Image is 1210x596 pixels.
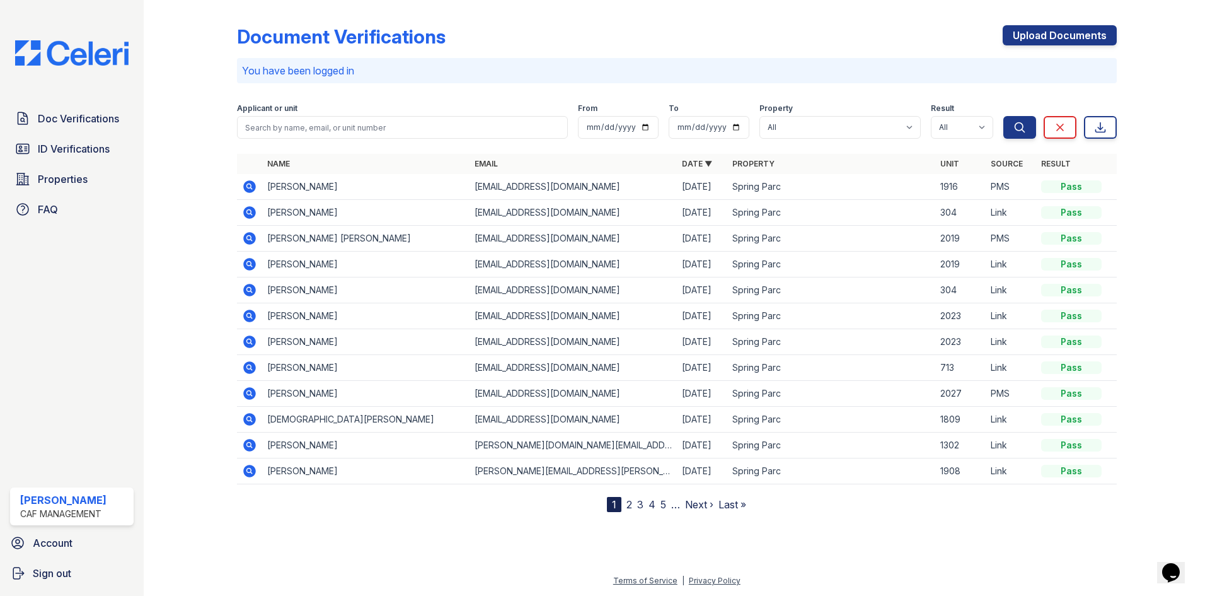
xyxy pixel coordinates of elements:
[242,63,1112,78] p: You have been logged in
[1041,310,1102,322] div: Pass
[613,576,677,585] a: Terms of Service
[935,174,986,200] td: 1916
[727,329,935,355] td: Spring Parc
[677,303,727,329] td: [DATE]
[38,172,88,187] span: Properties
[10,106,134,131] a: Doc Verifications
[677,329,727,355] td: [DATE]
[1041,232,1102,245] div: Pass
[727,174,935,200] td: Spring Parc
[682,159,712,168] a: Date ▼
[1041,206,1102,219] div: Pass
[262,433,470,459] td: [PERSON_NAME]
[33,566,71,581] span: Sign out
[677,355,727,381] td: [DATE]
[727,278,935,303] td: Spring Parc
[1041,361,1102,374] div: Pass
[986,174,1036,200] td: PMS
[689,576,740,585] a: Privacy Policy
[5,561,139,586] a: Sign out
[727,381,935,407] td: Spring Parc
[38,202,58,217] span: FAQ
[262,355,470,381] td: [PERSON_NAME]
[470,459,677,484] td: [PERSON_NAME][EMAIL_ADDRESS][PERSON_NAME][DOMAIN_NAME]
[986,433,1036,459] td: Link
[262,381,470,407] td: [PERSON_NAME]
[262,278,470,303] td: [PERSON_NAME]
[1041,284,1102,296] div: Pass
[38,141,110,156] span: ID Verifications
[931,103,954,114] label: Result
[1041,159,1071,168] a: Result
[935,252,986,278] td: 2019
[1041,439,1102,452] div: Pass
[237,103,297,114] label: Applicant or unit
[677,174,727,200] td: [DATE]
[475,159,498,168] a: Email
[470,381,677,407] td: [EMAIL_ADDRESS][DOMAIN_NAME]
[5,40,139,66] img: CE_Logo_Blue-a8612792a0a2168367f1c8372b55b34899dd931a85d93a1a3d3e32e68fde9ad4.png
[262,303,470,329] td: [PERSON_NAME]
[935,200,986,226] td: 304
[237,116,568,139] input: Search by name, email, or unit number
[648,498,655,511] a: 4
[682,576,684,585] div: |
[727,200,935,226] td: Spring Parc
[262,407,470,433] td: [DEMOGRAPHIC_DATA][PERSON_NAME]
[727,303,935,329] td: Spring Parc
[677,381,727,407] td: [DATE]
[727,407,935,433] td: Spring Parc
[986,329,1036,355] td: Link
[935,226,986,252] td: 2019
[637,498,643,511] a: 3
[1041,180,1102,193] div: Pass
[677,278,727,303] td: [DATE]
[10,136,134,161] a: ID Verifications
[986,381,1036,407] td: PMS
[935,355,986,381] td: 713
[262,174,470,200] td: [PERSON_NAME]
[1041,413,1102,426] div: Pass
[470,433,677,459] td: [PERSON_NAME][DOMAIN_NAME][EMAIL_ADDRESS][DOMAIN_NAME]
[262,252,470,278] td: [PERSON_NAME]
[986,459,1036,484] td: Link
[470,252,677,278] td: [EMAIL_ADDRESS][DOMAIN_NAME]
[718,498,746,511] a: Last »
[10,197,134,222] a: FAQ
[237,25,446,48] div: Document Verifications
[669,103,679,114] label: To
[10,167,134,192] a: Properties
[986,200,1036,226] td: Link
[677,226,727,252] td: [DATE]
[677,459,727,484] td: [DATE]
[1041,336,1102,348] div: Pass
[660,498,666,511] a: 5
[1041,387,1102,400] div: Pass
[986,278,1036,303] td: Link
[935,278,986,303] td: 304
[986,226,1036,252] td: PMS
[685,498,713,511] a: Next ›
[986,252,1036,278] td: Link
[759,103,793,114] label: Property
[727,459,935,484] td: Spring Parc
[935,459,986,484] td: 1908
[677,200,727,226] td: [DATE]
[262,459,470,484] td: [PERSON_NAME]
[1003,25,1117,45] a: Upload Documents
[677,433,727,459] td: [DATE]
[470,303,677,329] td: [EMAIL_ADDRESS][DOMAIN_NAME]
[5,530,139,556] a: Account
[935,433,986,459] td: 1302
[677,252,727,278] td: [DATE]
[470,174,677,200] td: [EMAIL_ADDRESS][DOMAIN_NAME]
[470,329,677,355] td: [EMAIL_ADDRESS][DOMAIN_NAME]
[626,498,632,511] a: 2
[1041,258,1102,271] div: Pass
[671,497,680,512] span: …
[727,226,935,252] td: Spring Parc
[38,111,119,126] span: Doc Verifications
[262,226,470,252] td: [PERSON_NAME] [PERSON_NAME]
[935,381,986,407] td: 2027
